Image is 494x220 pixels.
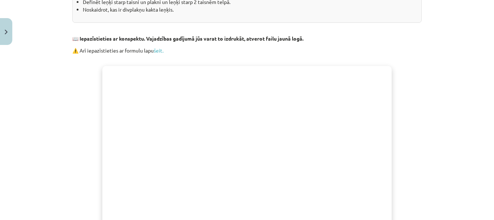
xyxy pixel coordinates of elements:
[72,35,303,42] strong: 📖 Iepazīstieties ar konspektu. Vajadzības gadījumā jūs varat to izdrukāt, atverot failu jaunā logā.
[154,47,163,54] a: šeit.
[5,30,8,34] img: icon-close-lesson-0947bae3869378f0d4975bcd49f059093ad1ed9edebbc8119c70593378902aed.svg
[83,6,416,13] li: Noskaidrot, kas ir divplakņu kakta leņķis.
[72,47,422,54] p: ⚠️ Arī iepazīstieties ar formulu lapu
